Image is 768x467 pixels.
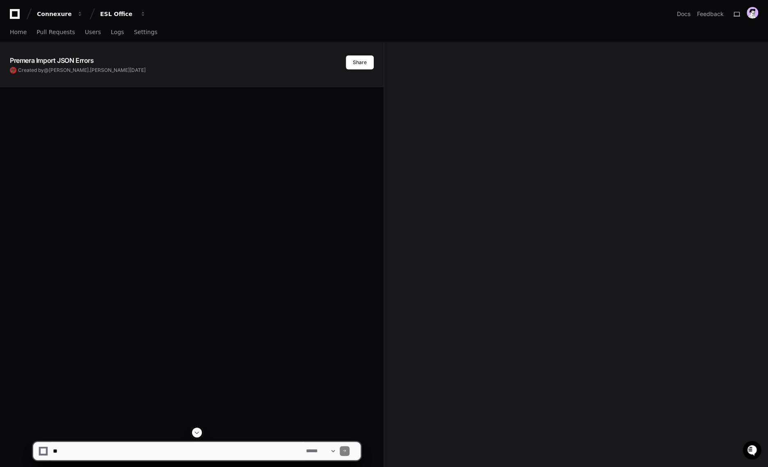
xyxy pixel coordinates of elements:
span: Logs [111,30,124,35]
div: ESL Office [100,10,135,18]
iframe: Open customer support [742,440,764,462]
a: Users [85,23,101,42]
span: [PERSON_NAME].[PERSON_NAME] [49,67,130,73]
a: Logs [111,23,124,42]
a: Powered byPylon [58,86,99,92]
img: 1736555170064-99ba0984-63c1-480f-8ee9-699278ef63ed [8,61,23,76]
a: Settings [134,23,157,42]
button: ESL Office [97,7,149,21]
div: Start new chat [28,61,135,69]
div: Welcome [8,33,149,46]
span: Users [85,30,101,35]
div: Connexure [37,10,72,18]
span: Created by [18,67,146,74]
span: Pull Requests [37,30,75,35]
button: Share [346,55,374,69]
img: avatar [10,67,16,74]
app-text-character-animate: Premera Import JSON Errors [10,56,94,64]
div: We're available if you need us! [28,69,104,76]
span: Settings [134,30,157,35]
span: @ [44,67,49,73]
button: Start new chat [139,64,149,74]
span: Home [10,30,27,35]
span: [DATE] [130,67,146,73]
img: PlayerZero [8,8,25,25]
button: Feedback [697,10,724,18]
img: avatar [747,7,758,18]
button: Connexure [34,7,86,21]
a: Home [10,23,27,42]
a: Docs [677,10,690,18]
a: Pull Requests [37,23,75,42]
span: Pylon [82,86,99,92]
